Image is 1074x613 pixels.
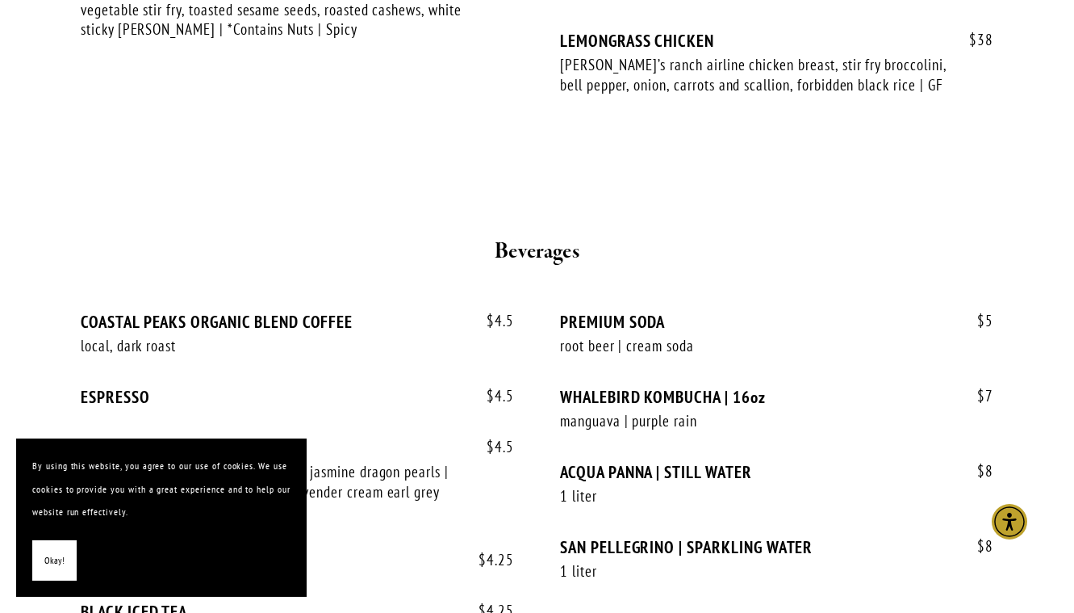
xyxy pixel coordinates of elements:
button: Okay! [32,540,77,582]
div: PREMIUM SODA [560,312,993,332]
span: 4.25 [462,551,514,569]
div: Accessibility Menu [992,504,1027,540]
span: $ [977,311,985,330]
div: 1 liter [560,561,947,582]
div: local, dark roast [81,336,468,356]
span: 4.5 [470,312,514,330]
span: Okay! [44,549,65,573]
span: $ [478,550,487,569]
span: $ [969,30,977,49]
span: 38 [953,31,993,49]
div: [PERSON_NAME]’s ranch airline chicken breast, stir fry broccolini, bell pepper, onion, carrots an... [560,55,947,94]
span: 4.5 [470,387,514,405]
span: $ [487,386,495,405]
span: $ [977,386,985,405]
span: $ [977,461,985,481]
span: 5 [961,312,993,330]
div: LEMONGRASS CHICKEN [560,31,993,51]
span: 8 [961,537,993,556]
div: root beer | cream soda [560,336,947,356]
p: By using this website, you agree to our use of cookies. We use cookies to provide you with a grea... [32,455,290,524]
span: 7 [961,387,993,405]
div: ESPRESSO [81,387,514,407]
span: 8 [961,462,993,481]
section: Cookie banner [16,439,307,597]
div: SAN PELLEGRINO | SPARKLING WATER [560,537,993,557]
div: manguava | purple rain [560,411,947,431]
strong: Beverages [495,237,579,266]
div: WHALEBIRD KOMBUCHA | 16oz [560,387,993,407]
div: 1 liter [560,486,947,506]
span: 4.5 [470,438,514,456]
div: ACQUA PANNA | STILL WATER [560,462,993,482]
span: $ [487,311,495,330]
div: COASTAL PEAKS ORGANIC BLEND COFFEE [81,312,514,332]
span: $ [487,437,495,456]
span: $ [977,536,985,556]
